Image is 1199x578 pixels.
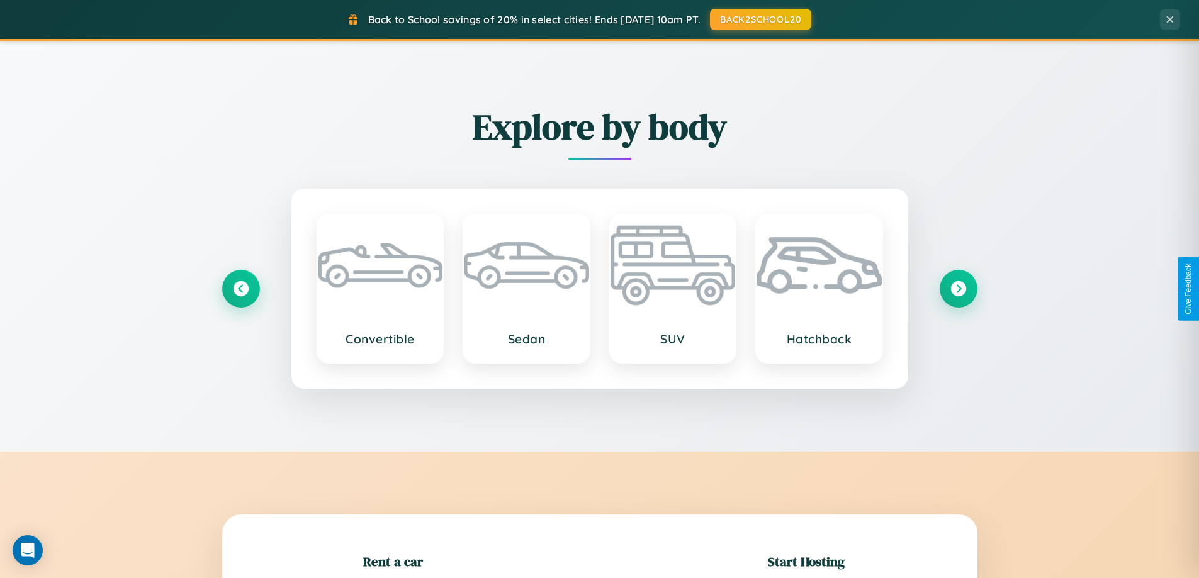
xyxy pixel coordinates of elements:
[330,331,431,347] h3: Convertible
[476,331,577,347] h3: Sedan
[368,13,701,26] span: Back to School savings of 20% in select cities! Ends [DATE] 10am PT.
[222,103,977,151] h2: Explore by body
[623,331,723,347] h3: SUV
[710,9,811,30] button: BACK2SCHOOL20
[769,331,869,347] h3: Hatchback
[768,552,845,570] h2: Start Hosting
[1184,264,1193,314] div: Give Feedback
[363,552,423,570] h2: Rent a car
[13,535,43,565] div: Open Intercom Messenger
